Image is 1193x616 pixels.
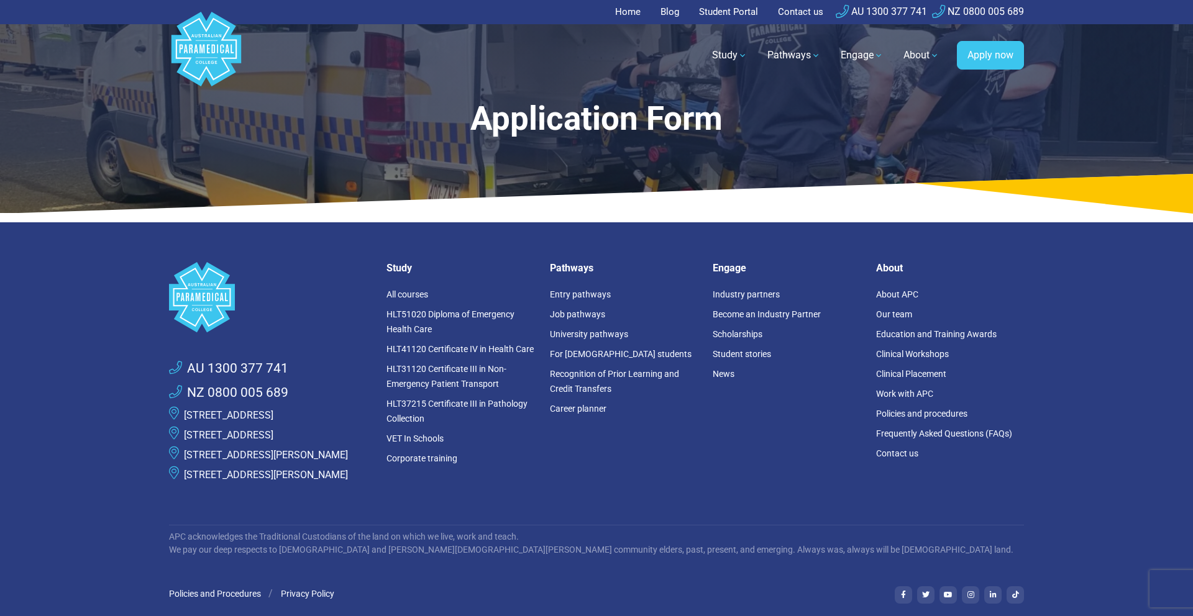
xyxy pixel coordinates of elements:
a: Scholarships [713,329,762,339]
a: Work with APC [876,389,933,399]
a: Recognition of Prior Learning and Credit Transfers [550,369,679,394]
h5: Pathways [550,262,698,274]
a: Study [705,38,755,73]
a: About [896,38,947,73]
a: Frequently Asked Questions (FAQs) [876,428,1012,438]
h5: About [876,262,1025,274]
a: AU 1300 377 741 [169,359,288,379]
a: Entry pathways [550,289,611,299]
a: HLT41120 Certificate IV in Health Care [386,344,534,354]
a: University pathways [550,329,628,339]
a: [STREET_ADDRESS] [184,409,273,421]
h1: Application Form [276,99,917,138]
a: [STREET_ADDRESS][PERSON_NAME] [184,449,348,461]
a: Career planner [550,404,606,414]
a: HLT37215 Certificate III in Pathology Collection [386,399,528,423]
a: Space [169,262,372,332]
a: Privacy Policy [281,589,334,599]
a: Policies and Procedures [169,589,261,599]
a: News [713,369,734,379]
a: Contact us [876,448,918,458]
a: HLT51020 Diploma of Emergency Health Care [386,309,514,334]
a: Australian Paramedical College [169,24,244,87]
a: Student stories [713,349,771,359]
h5: Study [386,262,535,274]
a: Our team [876,309,912,319]
a: Clinical Placement [876,369,946,379]
a: HLT31120 Certificate III in Non-Emergency Patient Transport [386,364,506,389]
a: Clinical Workshops [876,349,949,359]
a: Apply now [957,41,1024,70]
a: [STREET_ADDRESS][PERSON_NAME] [184,469,348,481]
a: Corporate training [386,453,457,463]
a: Job pathways [550,309,605,319]
a: About APC [876,289,918,299]
a: Industry partners [713,289,780,299]
a: Pathways [760,38,828,73]
a: Policies and procedures [876,409,967,419]
a: VET In Schools [386,433,444,443]
a: Education and Training Awards [876,329,997,339]
a: AU 1300 377 741 [836,6,927,17]
h5: Engage [713,262,861,274]
a: NZ 0800 005 689 [932,6,1024,17]
a: All courses [386,289,428,299]
a: NZ 0800 005 689 [169,383,288,403]
a: For [DEMOGRAPHIC_DATA] students [550,349,692,359]
a: [STREET_ADDRESS] [184,429,273,441]
a: Become an Industry Partner [713,309,821,319]
p: APC acknowledges the Traditional Custodians of the land on which we live, work and teach. We pay ... [169,530,1024,556]
a: Engage [833,38,891,73]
